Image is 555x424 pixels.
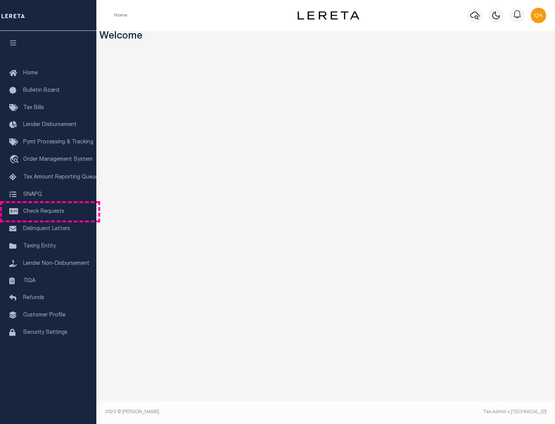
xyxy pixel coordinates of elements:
[23,105,44,111] span: Tax Bills
[99,31,552,43] h3: Welcome
[331,409,547,416] div: Tax Admin v.[TECHNICAL_ID]
[23,244,56,249] span: Taxing Entity
[23,295,44,301] span: Refunds
[23,157,92,162] span: Order Management System
[23,209,64,214] span: Check Requests
[23,140,93,145] span: Pymt Processing & Tracking
[23,88,59,93] span: Bulletin Board
[23,313,66,318] span: Customer Profile
[23,71,38,76] span: Home
[531,8,546,23] img: svg+xml;base64,PHN2ZyB4bWxucz0iaHR0cDovL3d3dy53My5vcmcvMjAwMC9zdmciIHBvaW50ZXItZXZlbnRzPSJub25lIi...
[23,278,35,283] span: TIQA
[298,11,359,20] img: logo-dark.svg
[23,122,77,128] span: Lender Disbursement
[114,12,127,19] li: Home
[23,261,89,266] span: Lender Non-Disbursement
[23,330,67,335] span: Security Settings
[23,192,42,197] span: SNAPQ
[9,155,22,165] i: travel_explore
[23,175,98,180] span: Tax Amount Reporting Queue
[23,226,70,232] span: Delinquent Letters
[99,409,326,416] div: 2025 © [PERSON_NAME].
